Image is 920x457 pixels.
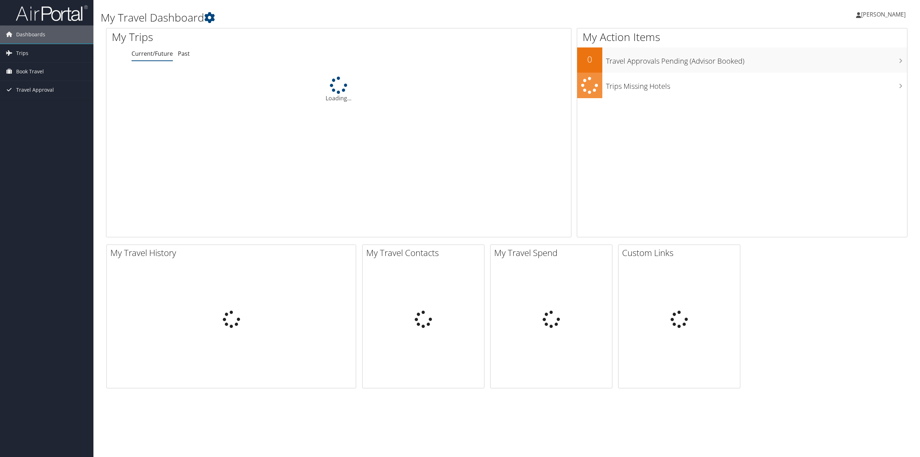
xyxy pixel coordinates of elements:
[606,78,907,91] h3: Trips Missing Hotels
[16,5,88,22] img: airportal-logo.png
[606,52,907,66] h3: Travel Approvals Pending (Advisor Booked)
[366,247,484,259] h2: My Travel Contacts
[494,247,612,259] h2: My Travel Spend
[106,77,571,102] div: Loading...
[16,26,45,44] span: Dashboards
[577,53,602,65] h2: 0
[16,81,54,99] span: Travel Approval
[856,4,913,25] a: [PERSON_NAME]
[112,29,372,45] h1: My Trips
[861,10,906,18] span: [PERSON_NAME]
[110,247,356,259] h2: My Travel History
[577,47,907,73] a: 0Travel Approvals Pending (Advisor Booked)
[16,44,28,62] span: Trips
[132,50,173,58] a: Current/Future
[577,29,907,45] h1: My Action Items
[178,50,190,58] a: Past
[622,247,740,259] h2: Custom Links
[577,73,907,98] a: Trips Missing Hotels
[16,63,44,81] span: Book Travel
[101,10,642,25] h1: My Travel Dashboard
